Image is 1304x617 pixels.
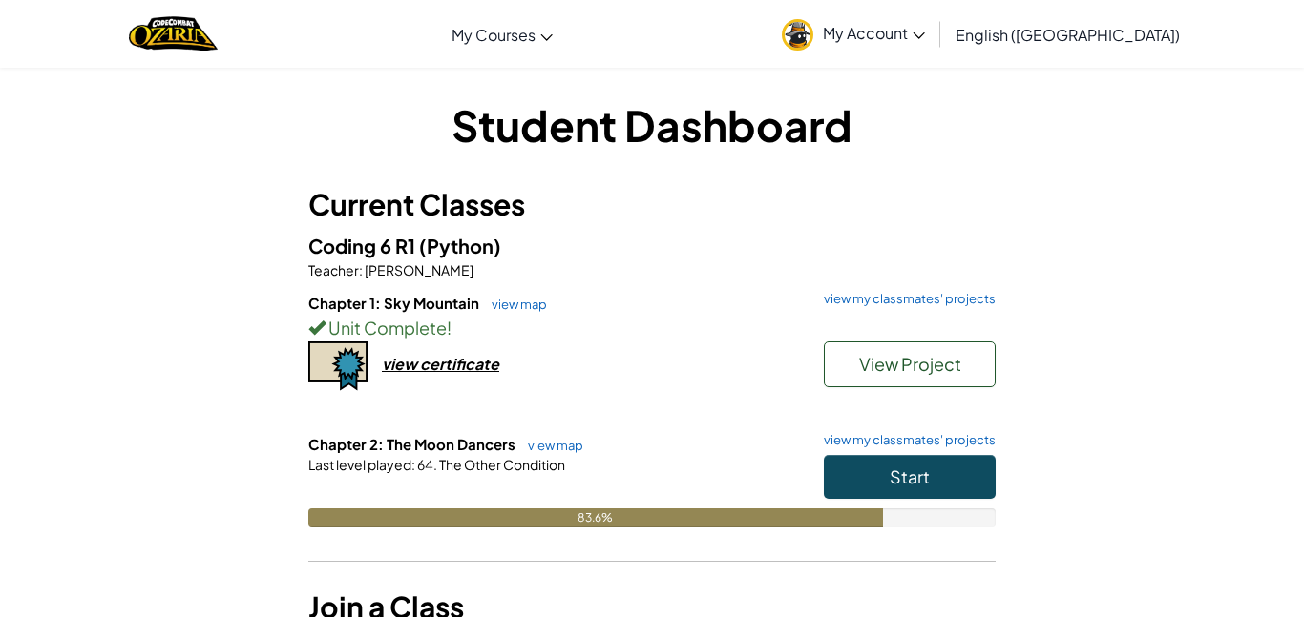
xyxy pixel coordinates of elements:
img: avatar [782,19,813,51]
span: My Account [823,23,925,43]
a: view map [482,297,547,312]
span: View Project [859,353,961,375]
span: Last level played [308,456,411,473]
a: My Courses [442,9,562,60]
span: Unit Complete [326,317,447,339]
span: Teacher [308,261,359,278]
img: certificate-icon.png [308,341,368,391]
span: [PERSON_NAME] [363,261,473,278]
span: My Courses [452,25,536,45]
a: view map [518,438,583,453]
a: Ozaria by CodeCombat logo [129,14,218,53]
button: View Project [824,341,996,387]
span: Chapter 2: The Moon Dancers [308,435,518,453]
span: (Python) [419,234,501,257]
div: view certificate [382,354,499,374]
span: English ([GEOGRAPHIC_DATA]) [956,25,1180,45]
span: Start [890,465,930,487]
div: 83.6% [308,508,883,527]
span: 64. [415,456,437,473]
a: view my classmates' projects [814,434,996,446]
a: My Account [772,4,935,64]
span: : [359,261,363,278]
img: Home [129,14,218,53]
a: English ([GEOGRAPHIC_DATA]) [946,9,1189,60]
h1: Student Dashboard [308,95,996,154]
span: Coding 6 R1 [308,234,419,257]
a: view certificate [308,354,499,374]
span: Chapter 1: Sky Mountain [308,294,482,312]
a: view my classmates' projects [814,293,996,305]
span: : [411,456,415,473]
span: ! [447,317,452,339]
h3: Current Classes [308,183,996,226]
button: Start [824,455,996,499]
span: The Other Condition [437,456,565,473]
